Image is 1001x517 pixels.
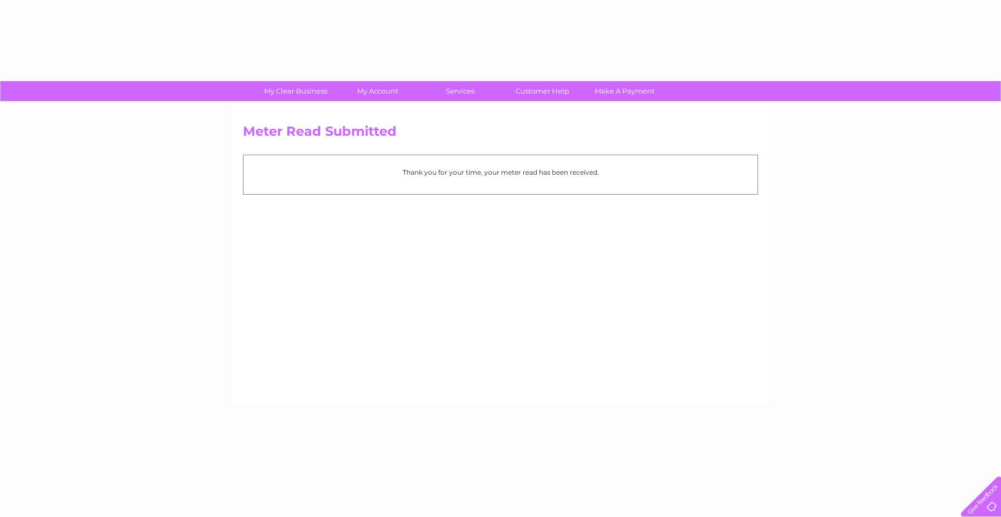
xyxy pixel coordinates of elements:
[249,167,752,177] p: Thank you for your time, your meter read has been received.
[243,124,758,144] h2: Meter Read Submitted
[498,81,587,101] a: Customer Help
[333,81,423,101] a: My Account
[251,81,340,101] a: My Clear Business
[580,81,669,101] a: Make A Payment
[416,81,505,101] a: Services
